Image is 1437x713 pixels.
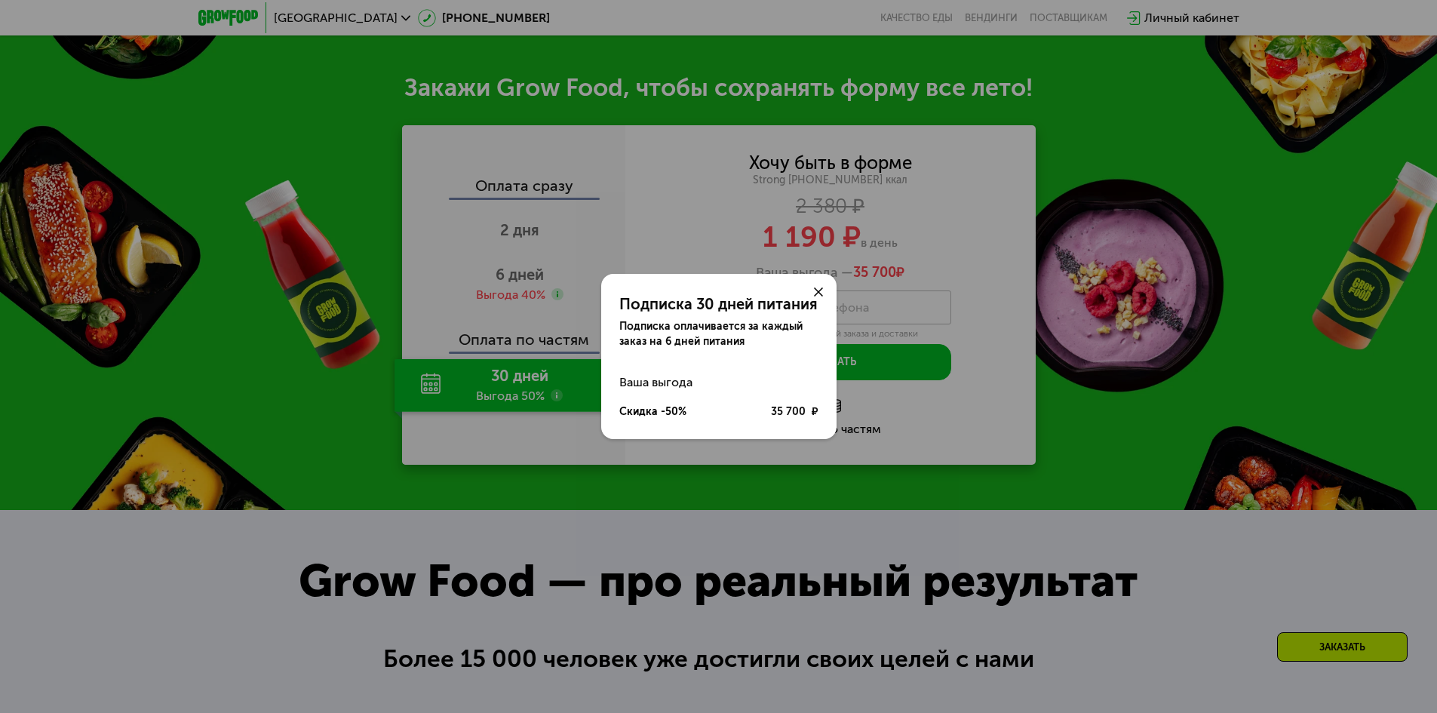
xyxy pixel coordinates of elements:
span: ₽ [812,404,818,420]
div: Подписка 30 дней питания [619,295,818,313]
div: Подписка оплачивается за каждый заказ на 6 дней питания [619,319,818,349]
div: Скидка -50% [619,404,686,420]
div: Ваша выгода [619,367,818,398]
div: 35 700 [771,404,818,420]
